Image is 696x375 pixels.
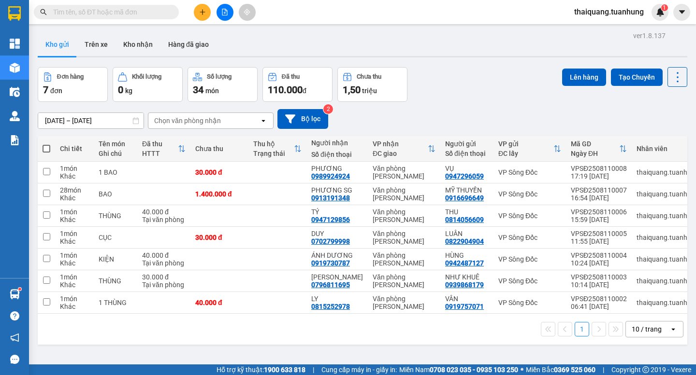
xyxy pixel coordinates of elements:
[399,364,518,375] span: Miền Nam
[311,194,350,202] div: 0913191348
[195,145,244,153] div: Chưa thu
[118,84,123,96] span: 0
[193,84,203,96] span: 34
[566,6,652,18] span: thaiquang.tuanhung
[571,150,619,157] div: Ngày ĐH
[445,150,489,157] div: Số điện thoại
[321,364,397,375] span: Cung cấp máy in - giấy in:
[10,311,19,320] span: question-circle
[311,303,350,310] div: 0815252978
[18,288,21,291] sup: 1
[4,33,184,45] li: 02839.63.63.63
[142,281,186,289] div: Tại văn phòng
[445,303,484,310] div: 0919757071
[445,140,489,148] div: Người gửi
[154,116,221,125] div: Chọn văn phòng nhận
[373,295,435,310] div: Văn phòng [PERSON_NAME]
[60,186,89,194] div: 28 món
[498,190,561,198] div: VP Sông Đốc
[611,69,663,86] button: Tạo Chuyến
[137,136,190,162] th: Toggle SortBy
[239,4,256,21] button: aim
[445,208,489,216] div: THU
[313,364,314,375] span: |
[132,73,161,80] div: Khối lượng
[10,289,20,299] img: warehouse-icon
[38,33,77,56] button: Kho gửi
[633,30,666,41] div: ver 1.8.137
[498,299,561,306] div: VP Sông Đốc
[142,216,186,223] div: Tại văn phòng
[575,322,589,336] button: 1
[262,67,333,102] button: Đã thu110.000đ
[4,60,116,76] b: GỬI : VP Sông Đốc
[337,67,407,102] button: Chưa thu1,50 triệu
[99,255,132,263] div: KIỆN
[571,295,627,303] div: VPSĐ2508110002
[311,281,350,289] div: 0796811695
[632,324,662,334] div: 10 / trang
[207,73,232,80] div: Số lượng
[571,281,627,289] div: 10:14 [DATE]
[56,35,63,43] span: phone
[194,4,211,21] button: plus
[99,150,132,157] div: Ghi chú
[357,73,381,80] div: Chưa thu
[248,136,306,162] th: Toggle SortBy
[60,251,89,259] div: 1 món
[10,87,20,97] img: warehouse-icon
[142,208,186,216] div: 40.000 đ
[188,67,258,102] button: Số lượng34món
[445,165,489,172] div: VỤ
[571,165,627,172] div: VPSĐ2508110008
[571,172,627,180] div: 17:19 [DATE]
[116,33,160,56] button: Kho nhận
[571,303,627,310] div: 06:41 [DATE]
[195,190,244,198] div: 1.400.000 đ
[498,277,561,285] div: VP Sông Đốc
[362,87,377,95] span: triệu
[142,140,178,148] div: Đã thu
[373,150,428,157] div: ĐC giao
[56,23,63,31] span: environment
[311,295,363,303] div: LY
[445,216,484,223] div: 0814056609
[125,87,132,95] span: kg
[521,368,523,372] span: ⚪️
[77,33,116,56] button: Trên xe
[260,117,267,125] svg: open
[160,33,217,56] button: Hàng đã giao
[311,216,350,223] div: 0947129856
[60,259,89,267] div: Khác
[673,4,690,21] button: caret-down
[99,190,132,198] div: BAO
[43,84,48,96] span: 7
[311,172,350,180] div: 0989924924
[373,230,435,245] div: Văn phòng [PERSON_NAME]
[373,273,435,289] div: Văn phòng [PERSON_NAME]
[60,295,89,303] div: 1 món
[678,8,686,16] span: caret-down
[445,230,489,237] div: LUÂN
[498,150,553,157] div: ĐC lấy
[8,6,21,21] img: logo-vxr
[656,8,665,16] img: icon-new-feature
[571,216,627,223] div: 15:59 [DATE]
[10,111,20,121] img: warehouse-icon
[60,281,89,289] div: Khác
[498,255,561,263] div: VP Sông Đốc
[311,208,363,216] div: TÝ
[661,4,668,11] sup: 1
[253,140,294,148] div: Thu hộ
[445,172,484,180] div: 0947296059
[373,165,435,180] div: Văn phòng [PERSON_NAME]
[430,366,518,374] strong: 0708 023 035 - 0935 103 250
[60,303,89,310] div: Khác
[195,168,244,176] div: 30.000 đ
[445,259,484,267] div: 0942487127
[445,295,489,303] div: VÂN
[60,194,89,202] div: Khác
[571,230,627,237] div: VPSĐ2508110005
[217,364,305,375] span: Hỗ trợ kỹ thuật:
[445,251,489,259] div: HÙNG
